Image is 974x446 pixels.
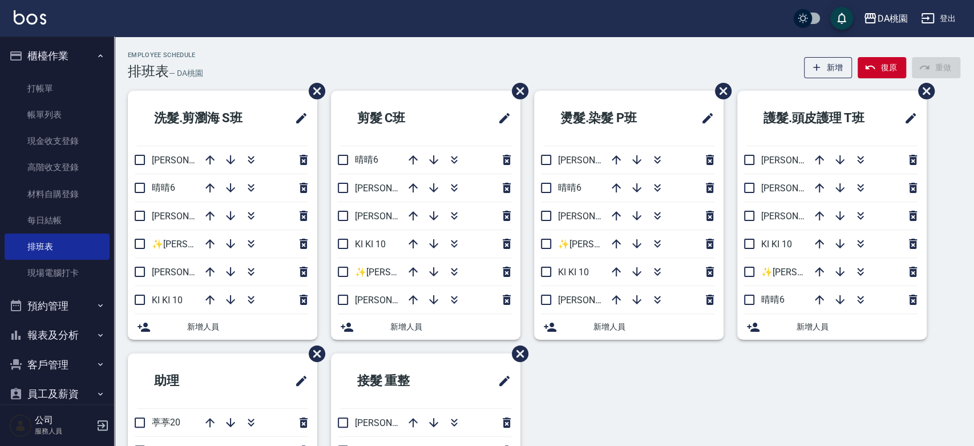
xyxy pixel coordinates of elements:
[152,182,175,193] span: 晴晴6
[355,154,378,165] span: 晴晴6
[355,417,429,428] span: [PERSON_NAME]5
[761,294,785,305] span: 晴晴6
[558,182,581,193] span: 晴晴6
[694,105,714,132] span: 修改班表的標題
[137,360,242,401] h2: 助理
[761,267,933,278] span: ✨[PERSON_NAME][PERSON_NAME] ✨16
[737,314,927,340] div: 新增人員
[128,63,169,79] h3: 排班表
[761,155,835,166] span: [PERSON_NAME]3
[128,51,203,59] h2: Employee Schedule
[152,211,225,222] span: [PERSON_NAME]8
[5,181,110,207] a: 材料自購登錄
[152,155,225,166] span: [PERSON_NAME]5
[558,211,632,222] span: [PERSON_NAME]5
[503,74,530,108] span: 刪除班表
[761,211,835,222] span: [PERSON_NAME]5
[5,234,110,260] a: 排班表
[897,105,918,132] span: 修改班表的標題
[300,74,327,108] span: 刪除班表
[340,98,456,139] h2: 剪髮 C班
[858,57,906,78] button: 復原
[355,267,527,278] span: ✨[PERSON_NAME][PERSON_NAME] ✨16
[534,314,724,340] div: 新增人員
[746,98,889,139] h2: 護髮.頭皮護理 T班
[593,321,714,333] span: 新增人員
[390,321,511,333] span: 新增人員
[797,321,918,333] span: 新增人員
[35,415,93,426] h5: 公司
[355,211,429,222] span: [PERSON_NAME]5
[543,98,674,139] h2: 燙髮.染髮 P班
[761,183,835,194] span: [PERSON_NAME]8
[804,57,852,78] button: 新增
[503,337,530,371] span: 刪除班表
[152,417,180,428] span: 葶葶20
[5,320,110,350] button: 報表及分析
[5,128,110,154] a: 現金收支登錄
[137,98,273,139] h2: 洗髮.剪瀏海 S班
[355,239,386,250] span: KI KI 10
[877,11,907,26] div: DA桃園
[288,367,308,395] span: 修改班表的標題
[558,267,589,278] span: KI KI 10
[491,105,511,132] span: 修改班表的標題
[187,321,308,333] span: 新增人員
[5,207,110,234] a: 每日結帳
[128,314,317,340] div: 新增人員
[761,239,792,250] span: KI KI 10
[35,426,93,436] p: 服務人員
[300,337,327,371] span: 刪除班表
[5,102,110,128] a: 帳單列表
[558,239,730,250] span: ✨[PERSON_NAME][PERSON_NAME] ✨16
[14,10,46,25] img: Logo
[340,360,459,401] h2: 接髮 重整
[558,155,632,166] span: [PERSON_NAME]8
[152,295,183,306] span: KI KI 10
[491,367,511,395] span: 修改班表的標題
[9,414,32,437] img: Person
[5,41,110,71] button: 櫃檯作業
[152,267,225,278] span: [PERSON_NAME]3
[5,291,110,321] button: 預約管理
[5,75,110,102] a: 打帳單
[916,8,960,29] button: 登出
[706,74,733,108] span: 刪除班表
[5,350,110,380] button: 客戶管理
[152,239,324,250] span: ✨[PERSON_NAME][PERSON_NAME] ✨16
[5,260,110,286] a: 現場電腦打卡
[169,67,203,79] h6: — DA桃園
[5,379,110,409] button: 員工及薪資
[910,74,936,108] span: 刪除班表
[859,7,912,30] button: DA桃園
[355,295,429,306] span: [PERSON_NAME]8
[830,7,853,30] button: save
[288,105,308,132] span: 修改班表的標題
[558,295,632,306] span: [PERSON_NAME]3
[331,314,520,340] div: 新增人員
[355,183,429,194] span: [PERSON_NAME]3
[5,154,110,180] a: 高階收支登錄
